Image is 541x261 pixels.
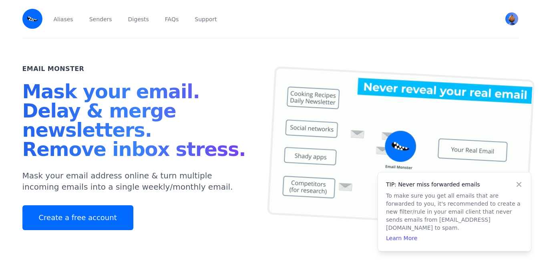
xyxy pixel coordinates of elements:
p: To make sure you get all emails that are forwarded to you, it's recommended to create a new filte... [386,192,523,232]
button: User menu [505,12,519,26]
a: Learn More [386,235,417,241]
a: Create a free account [22,205,133,230]
h4: TIP: Never miss forwarded emails [386,180,523,188]
img: Email Monster [22,9,42,29]
p: Mask your email address online & turn multiple incoming emails into a single weekly/monthly email. [22,170,251,192]
img: Dani's Avatar [505,12,518,25]
h2: Email Monster [22,64,84,74]
h1: Mask your email. Delay & merge newsletters. Remove inbox stress. [22,82,251,162]
img: temp mail, free temporary mail, Temporary Email [267,66,534,228]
